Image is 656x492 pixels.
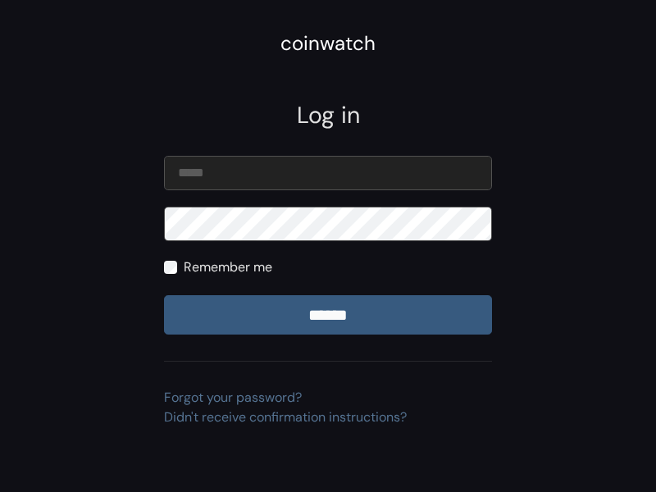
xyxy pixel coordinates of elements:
[280,37,376,54] a: coinwatch
[280,29,376,58] div: coinwatch
[164,408,407,426] a: Didn't receive confirmation instructions?
[164,102,492,130] h2: Log in
[164,389,302,406] a: Forgot your password?
[184,257,272,277] label: Remember me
